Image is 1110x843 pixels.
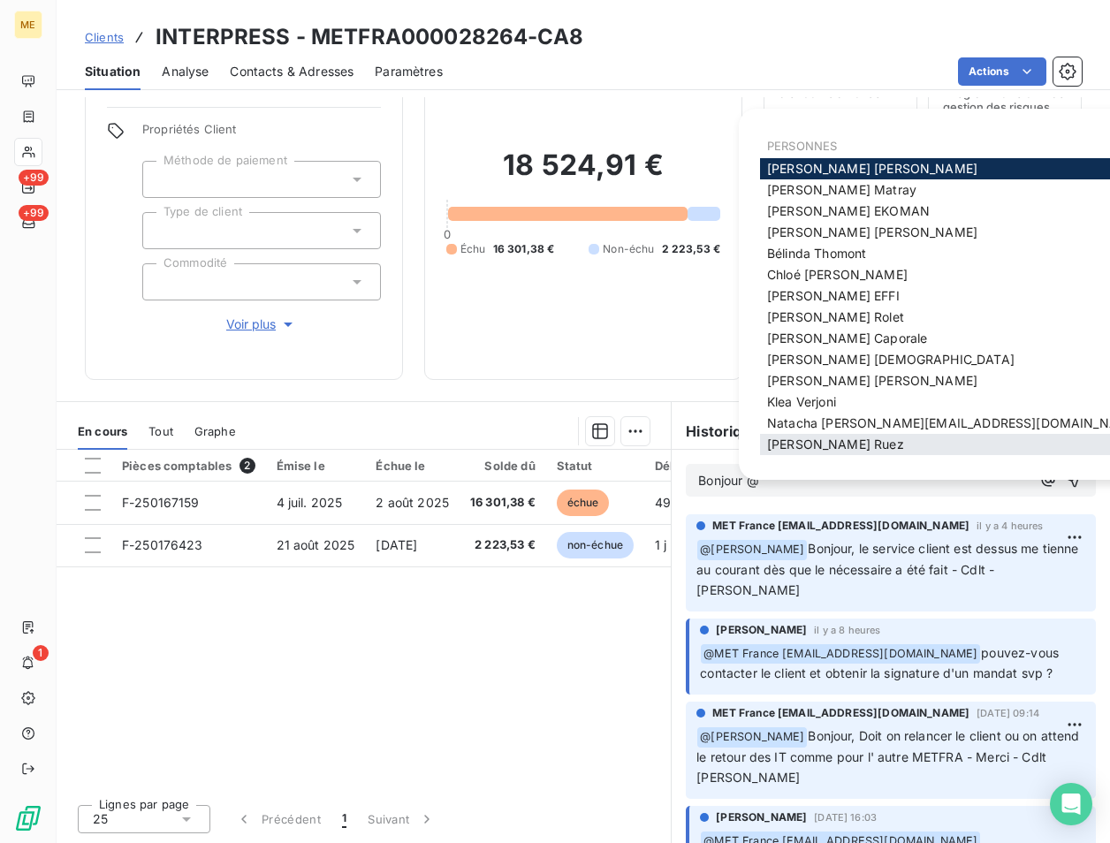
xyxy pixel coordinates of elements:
span: 2 août 2025 [376,495,449,510]
button: Suivant [357,801,446,838]
span: [DATE] 16:03 [814,812,877,823]
span: Tout [148,424,173,438]
span: Bonjour, Doit on relancer le client ou on attend le retour des IT comme pour l' autre METFRA - Me... [696,728,1083,785]
span: Graphe [194,424,236,438]
span: [PERSON_NAME] [DEMOGRAPHIC_DATA] [767,352,1015,367]
span: 16 301,38 € [493,241,555,257]
span: 2 [239,458,255,474]
span: [DATE] 09:14 [977,708,1039,718]
div: Open Intercom Messenger [1050,783,1092,825]
span: @ [PERSON_NAME] [697,727,807,748]
a: +99 [14,209,42,237]
span: 1 [342,810,346,828]
span: F-250167159 [122,495,200,510]
span: il y a 8 heures [814,625,880,635]
input: Ajouter une valeur [157,223,171,239]
span: [PERSON_NAME] EKOMAN [767,203,930,218]
span: Contacts & Adresses [230,63,354,80]
div: Échue le [376,459,449,473]
span: [PERSON_NAME] [PERSON_NAME] [767,224,977,239]
div: Statut [557,459,634,473]
span: MET France [EMAIL_ADDRESS][DOMAIN_NAME] [712,705,969,721]
span: échue [557,490,610,516]
h6: Historique [672,421,760,442]
span: non-échue [557,532,634,558]
span: 2 223,53 € [662,241,721,257]
span: Paramètres [375,63,443,80]
h2: 18 524,91 € [446,148,720,201]
span: Propriétés Client [142,122,381,147]
span: [PERSON_NAME] Ruez [767,437,904,452]
span: MET France [EMAIL_ADDRESS][DOMAIN_NAME] [712,518,969,534]
button: Actions [958,57,1046,86]
span: [DATE] [376,537,417,552]
button: 1 [331,801,357,838]
span: @ [PERSON_NAME] [697,540,807,560]
span: Analyse [162,63,209,80]
span: Clients [85,30,124,44]
span: 16 301,38 € [470,494,536,512]
span: 21 août 2025 [277,537,355,552]
button: Précédent [224,801,331,838]
span: Échu [460,241,486,257]
span: Bonjour @ [698,473,758,488]
input: Ajouter une valeur [157,274,171,290]
span: En cours [78,424,127,438]
span: il y a 4 heures [977,520,1043,531]
span: 0 [444,227,451,241]
span: Bélinda Thomont [767,246,866,261]
span: PERSONNES [767,139,837,153]
span: [PERSON_NAME] Caporale [767,330,927,346]
span: [PERSON_NAME] EFFI [767,288,900,303]
span: Klea Verjoni [767,394,836,409]
span: Voir plus [226,315,297,333]
span: [PERSON_NAME] [716,622,807,638]
span: +99 [19,170,49,186]
span: @ MET France [EMAIL_ADDRESS][DOMAIN_NAME] [701,644,980,665]
span: [PERSON_NAME] [PERSON_NAME] [767,161,977,176]
span: 2 223,53 € [470,536,536,554]
h3: INTERPRESS - METFRA000028264-CA8 [156,21,583,53]
span: 1 [33,645,49,661]
span: 1 j [655,537,666,552]
div: Émise le [277,459,355,473]
button: Voir plus [142,315,381,334]
span: [PERSON_NAME] Matray [767,182,916,197]
div: Pièces comptables [122,458,255,474]
span: [PERSON_NAME] Rolet [767,309,904,324]
span: [PERSON_NAME] [PERSON_NAME] [767,373,977,388]
span: [PERSON_NAME] [716,809,807,825]
div: Solde dû [470,459,536,473]
span: Situation [85,63,141,80]
span: 25 [93,810,108,828]
input: Ajouter une valeur [157,171,171,187]
div: ME [14,11,42,39]
a: +99 [14,173,42,201]
span: Non-échu [603,241,654,257]
span: 4 juil. 2025 [277,495,343,510]
span: Bonjour, le service client est dessus me tienne au courant dès que le nécessaire a été fait - Cdl... [696,541,1082,597]
span: 49 j [655,495,678,510]
span: +99 [19,205,49,221]
span: Chloé [PERSON_NAME] [767,267,908,282]
span: Surveiller ce client en intégrant votre outil de gestion des risques client. [943,72,1067,128]
div: Délai [655,459,703,473]
span: F-250176423 [122,537,203,552]
img: Logo LeanPay [14,804,42,832]
a: Clients [85,28,124,46]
